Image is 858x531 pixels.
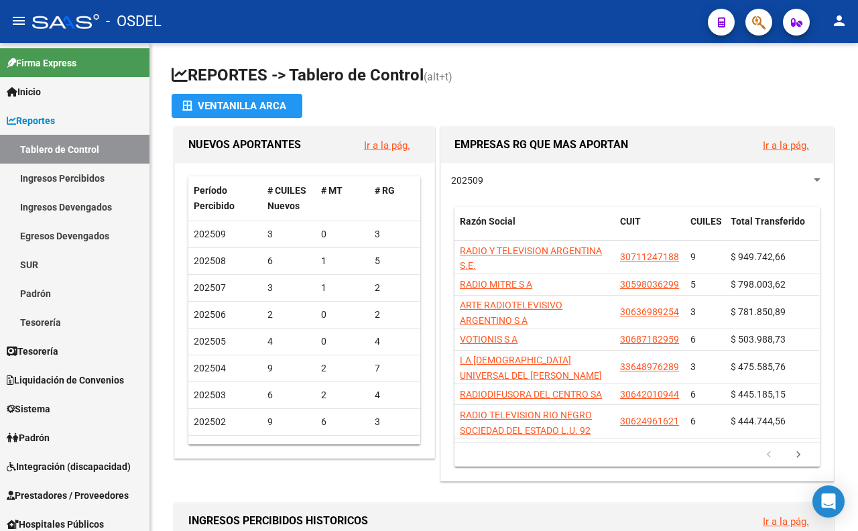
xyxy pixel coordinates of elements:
span: RADIODIFUSORA DEL CENTRO SA [460,389,602,400]
span: $ 445.185,15 [731,389,786,400]
div: Open Intercom Messenger [812,485,845,518]
span: (alt+t) [424,70,452,83]
span: 6 [690,416,696,426]
span: Reportes [7,113,55,128]
span: 33648976289 [620,361,679,372]
span: CUIT [620,216,641,227]
div: 2 [375,307,418,322]
a: Ir a la pág. [364,139,410,152]
div: Ventanilla ARCA [182,94,292,118]
span: 202503 [194,390,226,400]
div: 9 [267,414,310,430]
span: 30598036299 [620,279,679,290]
div: 0 [321,227,364,242]
span: INGRESOS PERCIBIDOS HISTORICOS [188,514,368,527]
span: Tesorería [7,344,58,359]
datatable-header-cell: Razón Social [454,207,615,251]
div: 4 [267,334,310,349]
button: Ventanilla ARCA [172,94,302,118]
a: go to previous page [756,448,782,463]
div: 3 [267,280,310,296]
span: RADIO MITRE S A [460,279,532,290]
div: 4 [375,388,418,403]
span: $ 798.003,62 [731,279,786,290]
span: 6 [690,389,696,400]
span: 202507 [194,282,226,293]
span: 202509 [451,175,483,186]
div: 7 [375,361,418,376]
span: 30624961621 [620,416,679,426]
div: 1 [321,280,364,296]
span: CUILES [690,216,722,227]
span: Total Transferido [731,216,805,227]
span: Razón Social [460,216,515,227]
div: 4 [375,334,418,349]
span: 5 [690,279,696,290]
span: 30687182959 [620,334,679,345]
span: 202502 [194,416,226,427]
datatable-header-cell: # CUILES Nuevos [262,176,316,221]
div: 22 [267,441,310,457]
span: Inicio [7,84,41,99]
div: 1 [321,253,364,269]
div: 6 [321,414,364,430]
mat-icon: person [831,13,847,29]
mat-icon: menu [11,13,27,29]
span: 202505 [194,336,226,347]
span: 202508 [194,255,226,266]
span: $ 781.850,89 [731,306,786,317]
div: 3 [375,414,418,430]
span: # CUILES Nuevos [267,185,306,211]
span: 30636989254 [620,306,679,317]
div: 0 [321,307,364,322]
a: go to next page [786,448,811,463]
span: 202504 [194,363,226,373]
datatable-header-cell: # RG [369,176,423,221]
span: RADIO TELEVISION RIO NEGRO SOCIEDAD DEL ESTADO L.U. 92 CANAL 10 [460,410,592,451]
datatable-header-cell: Período Percibido [188,176,262,221]
datatable-header-cell: CUIT [615,207,685,251]
span: 9 [690,251,696,262]
div: 9 [267,361,310,376]
a: Ir a la pág. [763,139,809,152]
datatable-header-cell: CUILES [685,207,725,251]
span: $ 475.585,76 [731,361,786,372]
span: RADIO Y TELEVISION ARGENTINA S.E. [460,245,602,272]
span: $ 949.742,66 [731,251,786,262]
div: 3 [375,227,418,242]
datatable-header-cell: # MT [316,176,369,221]
span: LA [DEMOGRAPHIC_DATA] UNIVERSAL DEL [PERSON_NAME][DEMOGRAPHIC_DATA] [460,355,602,396]
span: 30642010944 [620,389,679,400]
div: 5 [375,253,418,269]
button: Ir a la pág. [353,133,421,158]
span: NUEVOS APORTANTES [188,138,301,151]
div: 2 [375,441,418,457]
span: - OSDEL [106,7,162,36]
span: # RG [375,185,395,196]
span: ARTE RADIOTELEVISIVO ARGENTINO S A [460,300,562,326]
span: Integración (discapacidad) [7,459,131,474]
div: 2 [321,361,364,376]
span: 202509 [194,229,226,239]
span: # MT [321,185,343,196]
div: 0 [321,334,364,349]
span: 3 [690,361,696,372]
span: Período Percibido [194,185,235,211]
span: Sistema [7,402,50,416]
div: 3 [267,227,310,242]
span: $ 444.744,56 [731,416,786,426]
span: Prestadores / Proveedores [7,488,129,503]
h1: REPORTES -> Tablero de Control [172,64,837,88]
span: 202501 [194,443,226,454]
span: 3 [690,306,696,317]
span: 6 [690,334,696,345]
span: Firma Express [7,56,76,70]
span: Padrón [7,430,50,445]
div: 20 [321,441,364,457]
div: 2 [321,388,364,403]
span: Liquidación de Convenios [7,373,124,388]
span: $ 503.988,73 [731,334,786,345]
div: 6 [267,253,310,269]
button: Ir a la pág. [752,133,820,158]
span: 202506 [194,309,226,320]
